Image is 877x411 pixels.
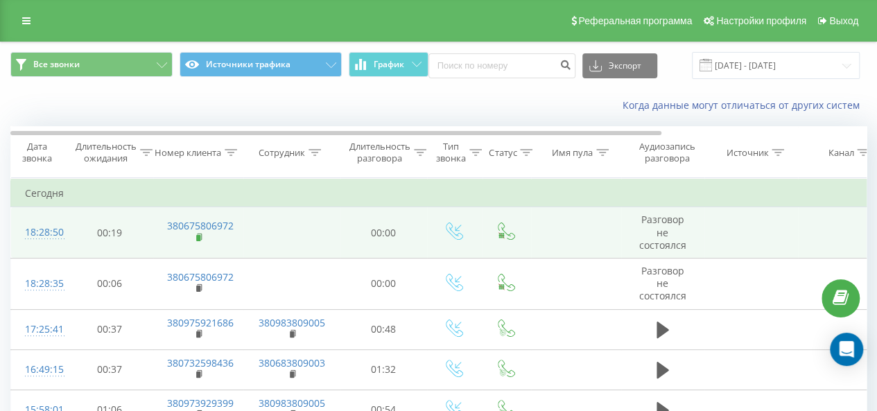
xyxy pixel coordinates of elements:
button: Экспорт [582,53,657,78]
a: 380732598436 [167,356,234,369]
a: Когда данные могут отличаться от других систем [623,98,867,112]
div: 18:28:50 [25,219,53,246]
span: Все звонки [33,59,80,70]
button: График [349,52,428,77]
span: Разговор не состоялся [639,213,686,251]
a: 380983809005 [259,316,325,329]
div: 17:25:41 [25,316,53,343]
a: 380675806972 [167,270,234,283]
button: Источники трафика [180,52,342,77]
div: Источник [726,147,768,159]
div: Дата звонка [11,141,62,164]
td: 00:37 [67,349,153,390]
div: Длительность ожидания [76,141,137,164]
a: 380983809005 [259,396,325,410]
button: Все звонки [10,52,173,77]
span: Настройки профиля [716,15,806,26]
div: Статус [489,147,516,159]
div: 18:28:35 [25,270,53,297]
a: 380683809003 [259,356,325,369]
td: 00:37 [67,309,153,349]
div: Длительность разговора [349,141,410,164]
span: Реферальная программа [578,15,692,26]
span: Выход [829,15,858,26]
a: 380975921686 [167,316,234,329]
td: 00:00 [340,207,427,259]
span: График [374,60,404,69]
div: Open Intercom Messenger [830,333,863,366]
a: 380675806972 [167,219,234,232]
div: 16:49:15 [25,356,53,383]
input: Поиск по номеру [428,53,575,78]
td: 00:00 [340,258,427,309]
div: Номер клиента [155,147,221,159]
td: 00:06 [67,258,153,309]
td: 00:19 [67,207,153,259]
span: Разговор не состоялся [639,264,686,302]
div: Канал [828,147,853,159]
div: Сотрудник [259,147,305,159]
div: Имя пула [552,147,593,159]
td: 00:48 [340,309,427,349]
td: 01:32 [340,349,427,390]
div: Тип звонка [436,141,466,164]
a: 380973929399 [167,396,234,410]
div: Аудиозапись разговора [633,141,700,164]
